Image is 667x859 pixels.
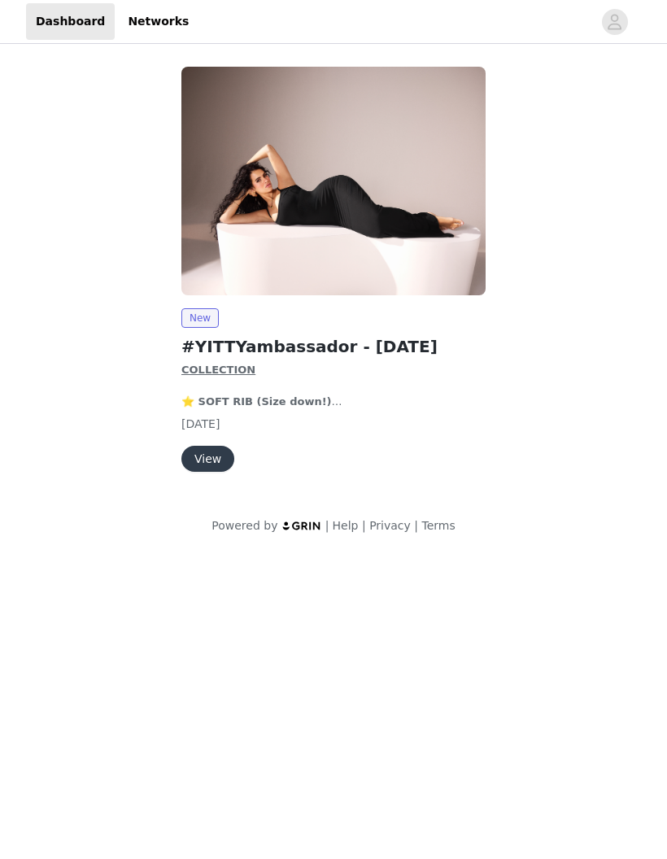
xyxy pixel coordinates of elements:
[181,334,486,359] h2: #YITTYambassador - [DATE]
[421,519,455,532] a: Terms
[181,446,234,472] button: View
[325,519,329,532] span: |
[281,521,322,531] img: logo
[181,308,219,328] span: New
[118,3,198,40] a: Networks
[181,395,342,408] strong: ⭐️ SOFT RIB (Size down!)
[211,519,277,532] span: Powered by
[369,519,411,532] a: Privacy
[414,519,418,532] span: |
[181,453,234,465] a: View
[181,67,486,295] img: YITTY
[362,519,366,532] span: |
[607,9,622,35] div: avatar
[26,3,115,40] a: Dashboard
[333,519,359,532] a: Help
[181,417,220,430] span: [DATE]
[181,364,255,376] strong: COLLECTION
